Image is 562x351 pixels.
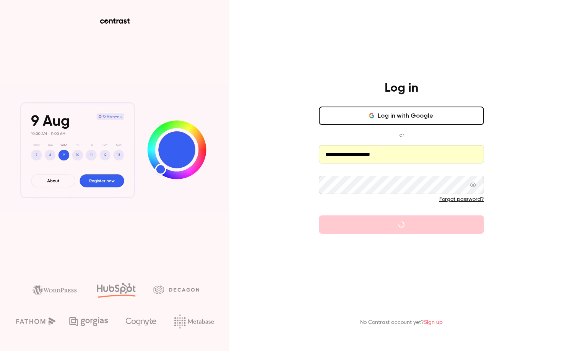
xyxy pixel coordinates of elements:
a: Sign up [424,320,443,325]
h4: Log in [385,81,418,96]
img: decagon [153,285,199,294]
span: or [395,131,408,139]
a: Forgot password? [439,197,484,202]
p: No Contrast account yet? [360,319,443,327]
button: Log in with Google [319,107,484,125]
